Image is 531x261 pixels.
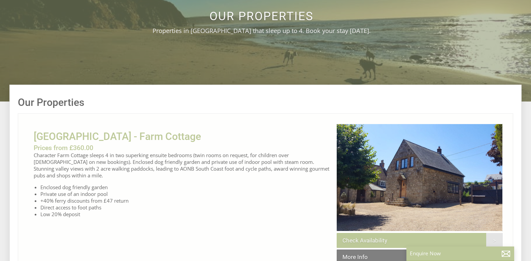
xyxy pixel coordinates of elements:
[34,152,331,179] p: Character Farm Cottage sleeps 4 in two superking ensuite bedrooms (twin rooms on request, for chi...
[410,250,511,257] p: Enquire Now
[40,204,331,211] li: Direct access to foot paths
[40,184,331,191] li: Enclosed dog friendly garden
[34,130,201,142] a: [GEOGRAPHIC_DATA] - Farm Cottage
[337,233,503,248] a: Check Availability
[34,144,331,152] h3: Prices from £360.00
[18,96,340,108] h1: Our Properties
[40,211,331,217] li: Low 20% deposit
[336,124,502,231] img: Kingates_Farm.original.jpg
[60,9,463,23] h2: Our Properties
[60,27,463,35] p: Properties in [GEOGRAPHIC_DATA] that sleep up to 4. Book your stay [DATE].
[40,191,331,197] li: Private use of an indoor pool
[40,197,331,204] li: +40% ferry discounts from £47 return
